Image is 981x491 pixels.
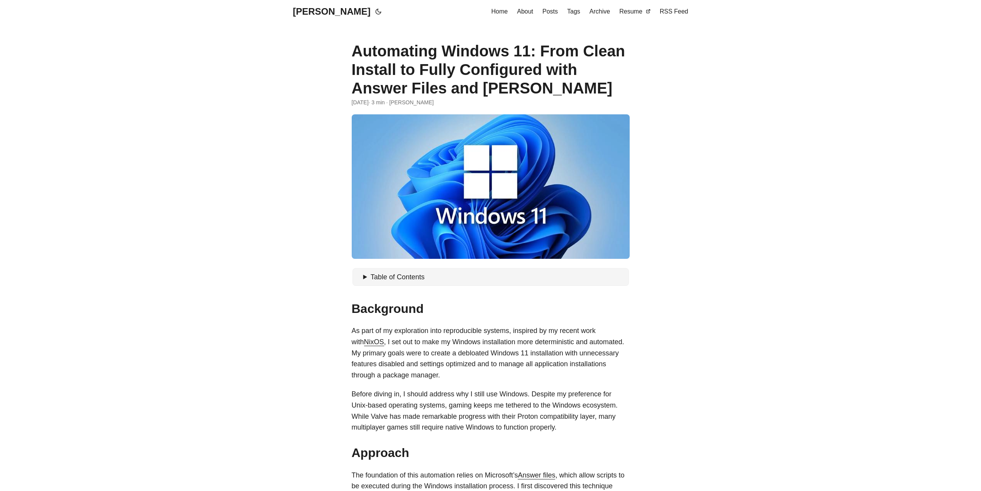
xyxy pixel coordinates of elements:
p: As part of my exploration into reproducible systems, inspired by my recent work with , I set out ... [352,325,630,381]
h2: Background [352,301,630,316]
h2: Approach [352,445,630,460]
summary: Table of Contents [363,272,626,283]
span: Posts [542,8,558,15]
span: About [517,8,533,15]
a: Answer files [518,471,555,479]
span: Home [491,8,508,15]
span: Resume [619,8,642,15]
span: 2024-12-17 20:18:13 -0500 -0500 [352,98,369,107]
div: · 3 min · [PERSON_NAME] [352,98,630,107]
span: RSS Feed [660,8,688,15]
span: Archive [590,8,610,15]
span: Table of Contents [371,273,425,281]
p: Before diving in, I should address why I still use Windows. Despite my preference for Unix-based ... [352,389,630,433]
span: Tags [567,8,580,15]
h1: Automating Windows 11: From Clean Install to Fully Configured with Answer Files and [PERSON_NAME] [352,42,630,97]
a: NixOS [364,338,384,346]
